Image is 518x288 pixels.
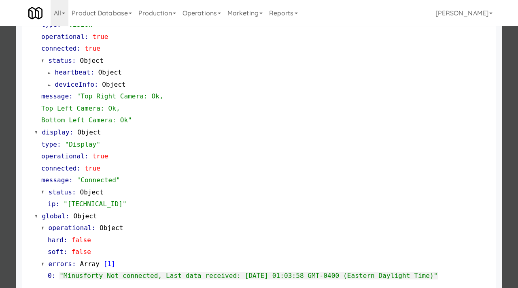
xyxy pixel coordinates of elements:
span: : [64,236,68,244]
span: : [69,176,73,184]
span: connected [41,45,77,52]
span: message [41,92,69,100]
span: errors [49,260,72,268]
span: : [85,33,89,41]
span: type [41,141,57,148]
span: connected [41,164,77,172]
span: : [77,164,81,172]
span: message [41,176,69,184]
span: Object [77,128,101,136]
span: true [93,152,108,160]
span: deviceInfo [55,81,94,88]
span: ip [48,200,55,208]
span: : [72,57,76,64]
span: display [42,128,70,136]
span: Object [80,188,103,196]
span: Object [102,81,125,88]
span: : [85,152,89,160]
span: : [72,188,76,196]
span: true [85,45,100,52]
span: : [72,260,76,268]
span: operational [41,33,85,41]
span: operational [41,152,85,160]
span: : [57,141,61,148]
span: "Connected" [77,176,120,184]
span: : [64,248,68,256]
span: true [85,164,100,172]
span: 0 [48,272,52,279]
span: : [69,92,73,100]
span: status [49,188,72,196]
span: heartbeat [55,68,91,76]
img: Micromart [28,6,42,20]
span: Object [73,212,97,220]
span: Object [100,224,123,232]
span: "Display" [65,141,100,148]
span: false [71,248,91,256]
span: soft [48,248,64,256]
span: : [77,45,81,52]
span: "[TECHNICAL_ID]" [64,200,127,208]
span: global [42,212,66,220]
span: : [66,212,70,220]
span: Object [80,57,103,64]
span: : [90,68,94,76]
span: operational [49,224,92,232]
span: false [71,236,91,244]
span: Object [98,68,122,76]
span: : [55,200,59,208]
span: 1 [108,260,112,268]
span: "Top Right Camera: Ok, Top Left Camera: Ok, Bottom Left Camera: Ok" [41,92,163,124]
span: true [93,33,108,41]
span: : [52,272,56,279]
span: [ [104,260,108,268]
span: : [94,81,98,88]
span: status [49,57,72,64]
span: "Minusforty Not connected, Last data received: [DATE] 01:03:58 GMT-0400 (Eastern Daylight Time)" [59,272,437,279]
span: : [92,224,96,232]
span: ] [111,260,115,268]
span: hard [48,236,64,244]
span: Array [80,260,100,268]
span: : [70,128,74,136]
